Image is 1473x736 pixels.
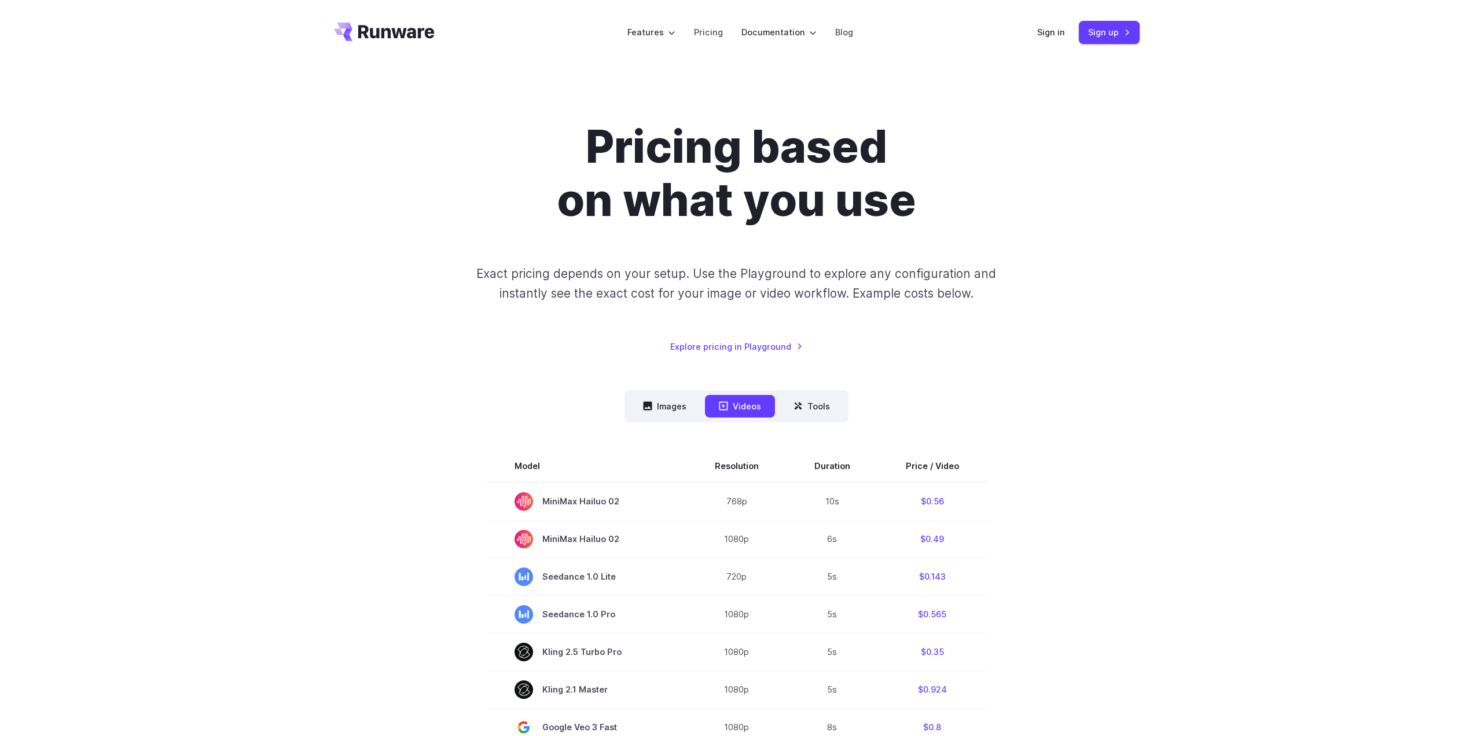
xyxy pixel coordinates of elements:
span: MiniMax Hailuo 02 [515,530,659,548]
td: 5s [787,558,878,595]
span: Kling 2.5 Turbo Pro [515,643,659,661]
a: Sign up [1079,21,1140,43]
p: Exact pricing depends on your setup. Use the Playground to explore any configuration and instantl... [454,264,1018,303]
td: 1080p [687,633,787,671]
td: $0.35 [878,633,987,671]
button: Tools [780,395,844,418]
label: Features [627,25,675,39]
th: Model [487,450,687,482]
button: Videos [705,395,775,418]
td: 1080p [687,520,787,558]
span: Seedance 1.0 Pro [515,605,659,624]
th: Price / Video [878,450,987,482]
td: 10s [787,482,878,521]
span: MiniMax Hailuo 02 [515,492,659,511]
span: Kling 2.1 Master [515,680,659,699]
td: 1080p [687,671,787,708]
a: Blog [835,25,853,39]
td: $0.143 [878,558,987,595]
td: 1080p [687,595,787,633]
td: 5s [787,671,878,708]
td: $0.49 [878,520,987,558]
td: 768p [687,482,787,521]
td: $0.56 [878,482,987,521]
label: Documentation [741,25,817,39]
a: Go to / [334,23,435,41]
h1: Pricing based on what you use [414,120,1059,227]
td: 5s [787,633,878,671]
button: Images [629,395,700,418]
td: $0.565 [878,595,987,633]
a: Pricing [694,25,723,39]
td: 6s [787,520,878,558]
th: Duration [787,450,878,482]
th: Resolution [687,450,787,482]
a: Sign in [1037,25,1065,39]
a: Explore pricing in Playground [670,340,803,353]
span: Seedance 1.0 Lite [515,567,659,586]
td: 720p [687,558,787,595]
td: $0.924 [878,671,987,708]
td: 5s [787,595,878,633]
